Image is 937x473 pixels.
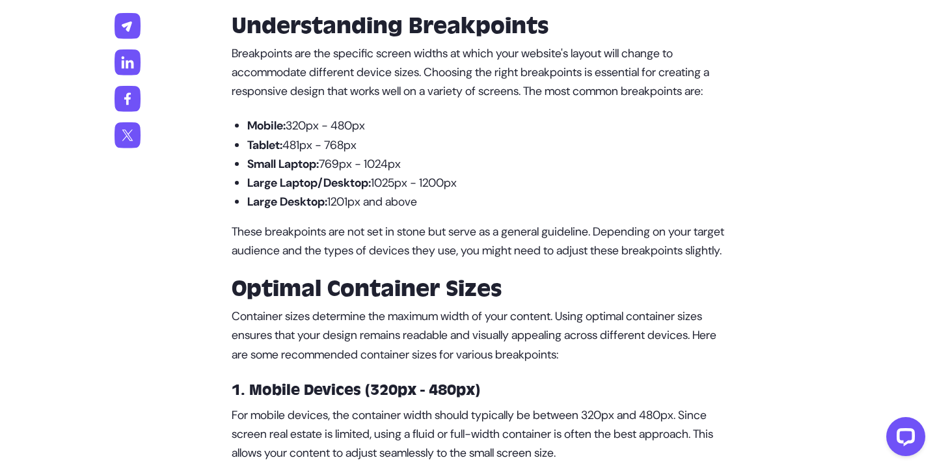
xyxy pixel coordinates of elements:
[247,136,731,155] p: 481px - 768px
[247,193,731,211] p: 1201px and above
[232,276,731,302] h2: Optimal Container Sizes
[232,307,731,364] p: Container sizes determine the maximum width of your content. Using optimal container sizes ensure...
[247,137,282,153] strong: Tablet:
[232,380,731,401] h3: 1. Mobile Devices (320px - 480px)
[232,406,731,463] p: For mobile devices, the container width should typically be between 320px and 480px. Since screen...
[247,194,327,209] strong: Large Desktop:
[876,412,930,466] iframe: LiveChat chat widget
[232,13,731,39] h2: Understanding Breakpoints
[247,174,731,193] p: 1025px - 1200px
[232,44,731,101] p: Breakpoints are the specific screen widths at which your website's layout will change to accommod...
[247,116,731,135] p: 320px - 480px
[247,156,319,172] strong: Small Laptop:
[247,175,371,191] strong: Large Laptop/Desktop:
[247,118,286,133] strong: Mobile:
[232,223,731,261] p: These breakpoints are not set in stone but serve as a general guideline. Depending on your target...
[247,155,731,174] p: 769px - 1024px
